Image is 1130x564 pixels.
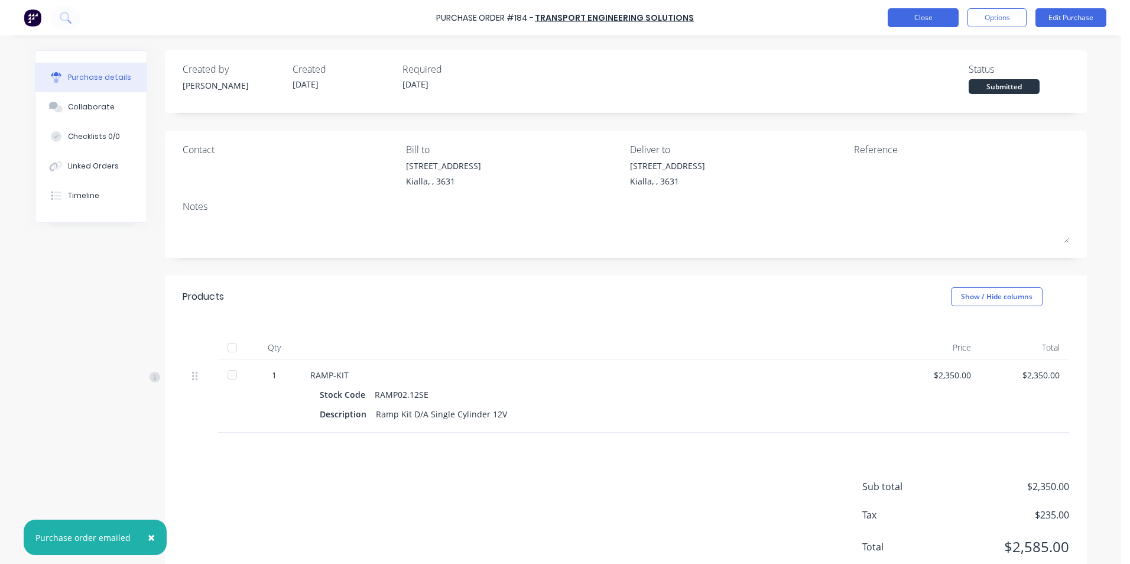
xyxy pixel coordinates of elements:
div: Ramp Kit D/A Single Cylinder 12V [376,406,507,423]
div: Bill to [406,142,621,157]
div: $2,350.00 [990,369,1060,381]
div: Created [293,62,393,76]
div: Qty [248,336,301,359]
div: 1 [257,369,291,381]
div: Description [320,406,376,423]
div: Contact [183,142,398,157]
button: Edit Purchase [1035,8,1106,27]
div: [STREET_ADDRESS] [406,160,481,172]
div: Notes [183,199,1069,213]
button: Linked Orders [35,151,147,181]
button: Collaborate [35,92,147,122]
button: Close [888,8,959,27]
span: Total [862,540,951,554]
div: [STREET_ADDRESS] [630,160,705,172]
div: Reference [854,142,1069,157]
img: Factory [24,9,41,27]
div: [PERSON_NAME] [183,79,283,92]
button: Purchase details [35,63,147,92]
div: RAMP02.12SE [375,386,428,403]
div: Products [183,290,224,304]
button: Show / Hide columns [951,287,1043,306]
span: $2,350.00 [951,479,1069,494]
div: Kialla, , 3631 [630,175,705,187]
a: Transport Engineering Solutions [535,12,694,24]
div: Status [969,62,1069,76]
button: Close [136,523,167,552]
span: $2,585.00 [951,536,1069,557]
div: Total [980,336,1069,359]
button: Timeline [35,181,147,210]
div: Timeline [68,190,99,201]
div: Purchase details [68,72,131,83]
div: Stock Code [320,386,375,403]
div: Deliver to [630,142,845,157]
div: Required [402,62,503,76]
div: Linked Orders [68,161,119,171]
button: Options [967,8,1027,27]
span: $235.00 [951,508,1069,522]
span: Sub total [862,479,951,494]
div: RAMP-KIT [310,369,882,381]
div: Purchase Order #184 - [436,12,534,24]
div: Submitted [969,79,1040,94]
span: Tax [862,508,951,522]
div: Created by [183,62,283,76]
div: Kialla, , 3631 [406,175,481,187]
div: $2,350.00 [901,369,971,381]
div: Collaborate [68,102,115,112]
div: Checklists 0/0 [68,131,120,142]
span: × [148,529,155,546]
button: Checklists 0/0 [35,122,147,151]
div: Price [892,336,980,359]
div: Purchase order emailed [35,531,131,544]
